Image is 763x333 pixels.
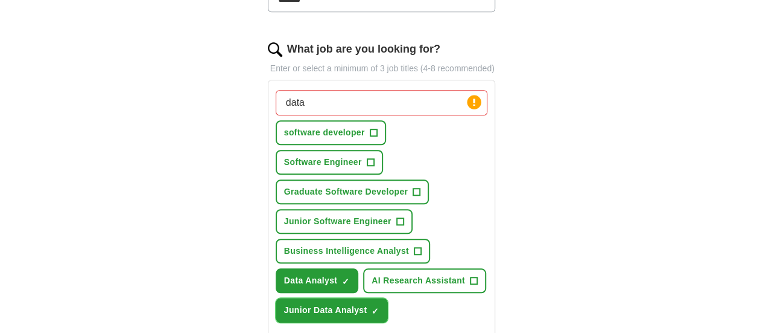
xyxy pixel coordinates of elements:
span: ✓ [372,306,379,316]
button: Junior Data Analyst✓ [276,298,388,323]
span: AI Research Assistant [372,274,465,287]
button: Business Intelligence Analyst [276,239,430,263]
span: Data Analyst [284,274,338,287]
p: Enter or select a minimum of 3 job titles (4-8 recommended) [268,62,496,75]
button: software developer [276,120,386,145]
span: Software Engineer [284,156,362,169]
span: Junior Data Analyst [284,304,367,317]
button: Data Analyst✓ [276,268,359,293]
span: Graduate Software Developer [284,186,408,198]
img: search.png [268,42,282,57]
span: Junior Software Engineer [284,215,391,228]
input: Type a job title and press enter [276,90,488,115]
button: AI Research Assistant [363,268,486,293]
span: Business Intelligence Analyst [284,245,409,257]
button: Graduate Software Developer [276,179,429,204]
button: Junior Software Engineer [276,209,413,234]
button: Software Engineer [276,150,383,175]
label: What job are you looking for? [287,41,440,57]
span: software developer [284,126,365,139]
span: ✓ [342,277,349,286]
